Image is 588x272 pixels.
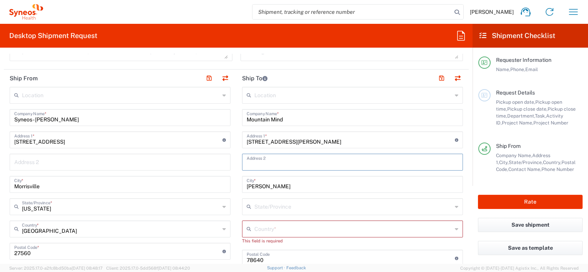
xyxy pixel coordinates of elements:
h2: Desktop Shipment Request [9,31,97,40]
span: Project Name, [502,120,533,126]
input: Shipment, tracking or reference number [252,5,452,19]
span: Project Number [533,120,568,126]
h2: Ship To [242,75,267,82]
a: Feedback [286,265,306,270]
span: Client: 2025.17.0-5dd568f [106,266,190,270]
h2: Ship From [10,75,38,82]
span: Name, [496,66,510,72]
span: Country, [543,159,561,165]
span: [PERSON_NAME] [470,8,514,15]
span: Phone Number [541,166,574,172]
div: This field is required [242,237,463,244]
span: Pickup open date, [496,99,535,105]
span: City, [499,159,509,165]
span: Requester Information [496,57,551,63]
span: State/Province, [509,159,543,165]
span: Ship From [496,143,521,149]
span: Server: 2025.17.0-a2fc8bd50ba [9,266,103,270]
span: Phone, [510,66,525,72]
a: Support [267,265,286,270]
h2: Shipment Checklist [479,31,555,40]
span: Company Name, [496,153,532,158]
button: Rate [478,195,583,209]
span: Pickup close date, [507,106,548,112]
span: Task, [535,113,546,119]
span: Email [525,66,538,72]
span: Copyright © [DATE]-[DATE] Agistix Inc., All Rights Reserved [460,265,579,272]
button: Save as template [478,241,583,255]
span: [DATE] 08:44:20 [158,266,190,270]
span: [DATE] 08:48:17 [72,266,103,270]
button: Save shipment [478,218,583,232]
span: Contact Name, [508,166,541,172]
span: Request Details [496,90,535,96]
span: Department, [507,113,535,119]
